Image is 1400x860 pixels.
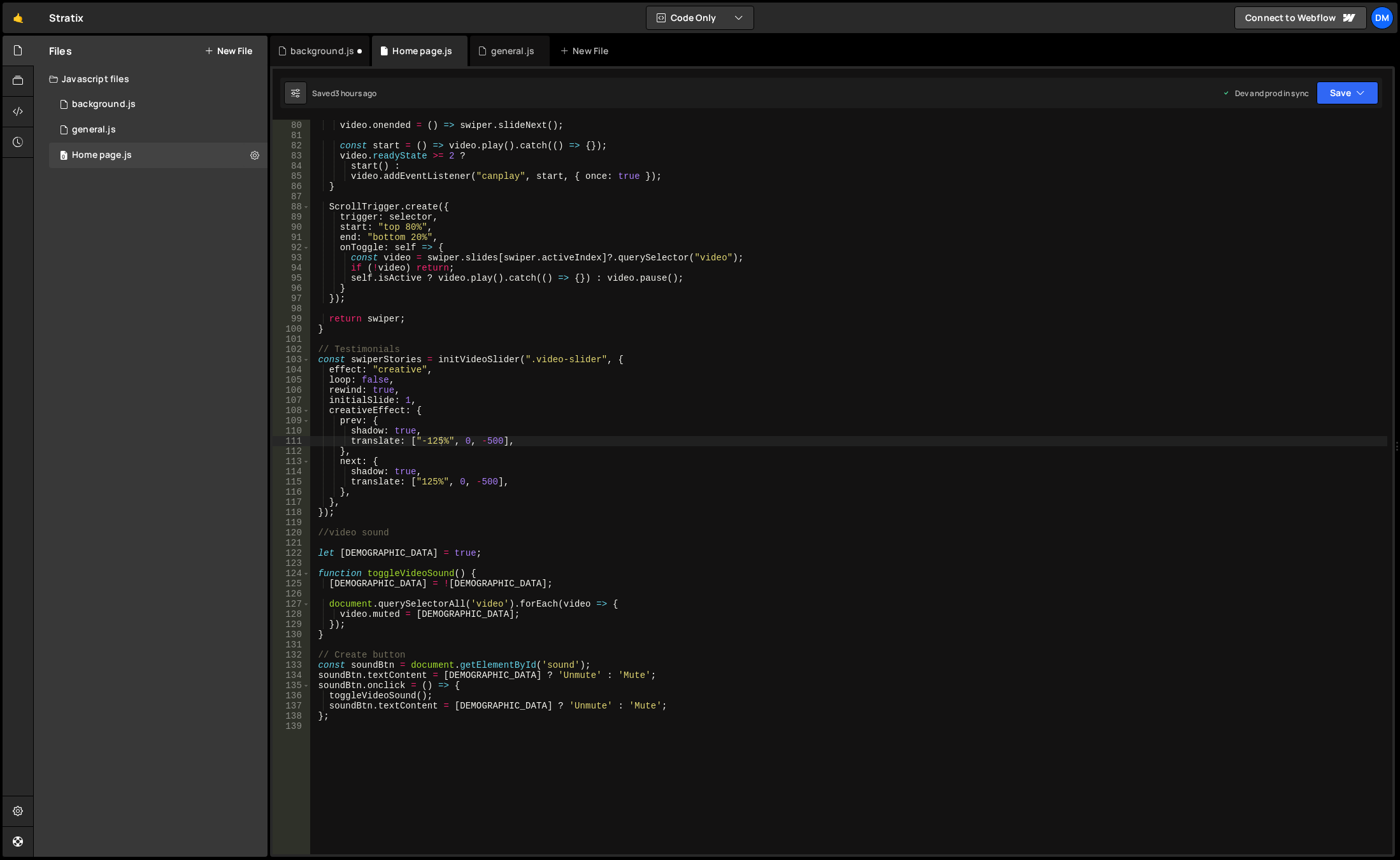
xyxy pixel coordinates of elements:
div: 117 [273,497,310,507]
div: 90 [273,222,310,232]
div: Saved [312,88,377,99]
div: 89 [273,212,310,222]
div: 123 [273,558,310,568]
div: 120 [273,528,310,538]
div: 128 [273,609,310,619]
div: general.js [72,124,116,136]
div: 106 [273,385,310,395]
div: 85 [273,171,310,181]
a: 🤙 [3,3,34,33]
span: 0 [60,152,68,162]
div: Dev and prod in sync [1222,88,1309,99]
a: Connect to Webflow [1234,6,1367,29]
div: 99 [273,314,310,324]
div: 135 [273,680,310,691]
div: Stratix [49,10,83,25]
div: Javascript files [34,66,268,92]
div: 108 [273,405,310,416]
div: 119 [273,518,310,528]
div: 104 [273,365,310,375]
div: 118 [273,507,310,518]
div: 101 [273,334,310,344]
div: 82 [273,141,310,151]
div: 97 [273,293,310,304]
div: 94 [273,263,310,273]
button: Code Only [646,6,754,29]
div: 95 [273,273,310,283]
div: 100 [273,324,310,334]
div: 16575/45066.js [49,92,268,117]
div: 138 [273,711,310,721]
div: Home page.js [392,45,452,57]
div: 126 [273,589,310,599]
div: 91 [273,232,310,243]
div: 88 [273,202,310,212]
div: 107 [273,395,310,405]
div: 125 [273,579,310,589]
div: 133 [273,660,310,670]
div: 109 [273,416,310,426]
div: background.js [72,99,136,110]
button: Save [1317,81,1378,104]
div: 105 [273,375,310,385]
div: 96 [273,283,310,293]
div: 16575/45802.js [49,117,268,143]
div: 131 [273,640,310,650]
div: 110 [273,426,310,436]
div: 139 [273,721,310,731]
div: 87 [273,192,310,202]
div: 113 [273,456,310,467]
h2: Files [49,44,72,58]
div: 112 [273,446,310,456]
div: 16575/45977.js [49,143,268,168]
div: 86 [273,181,310,192]
div: 116 [273,487,310,497]
div: 132 [273,650,310,660]
div: 134 [273,670,310,680]
div: background.js [290,45,354,57]
div: 92 [273,243,310,253]
div: 111 [273,436,310,446]
div: 127 [273,599,310,609]
div: 3 hours ago [335,88,377,99]
div: 136 [273,691,310,701]
div: 103 [273,355,310,365]
button: New File [204,46,252,56]
div: 93 [273,253,310,263]
div: 130 [273,630,310,640]
div: 122 [273,548,310,558]
div: 114 [273,467,310,477]
div: 137 [273,701,310,711]
div: general.js [491,45,535,57]
div: 102 [273,344,310,355]
div: 124 [273,568,310,579]
div: 129 [273,619,310,630]
div: 80 [273,120,310,130]
div: 115 [273,477,310,487]
div: New File [560,45,613,57]
div: 121 [273,538,310,548]
div: 98 [273,304,310,314]
div: Home page.js [72,150,132,161]
div: 81 [273,130,310,141]
div: 83 [273,151,310,161]
a: Dm [1371,6,1394,29]
div: 84 [273,161,310,171]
